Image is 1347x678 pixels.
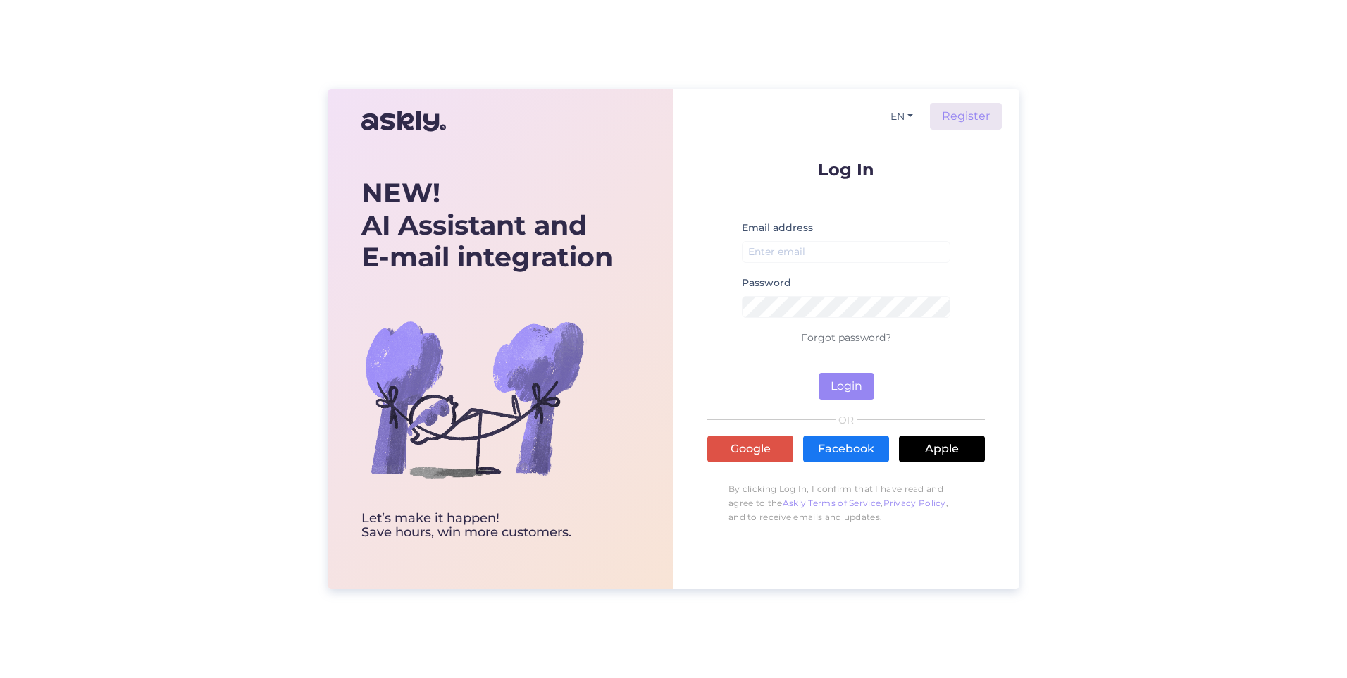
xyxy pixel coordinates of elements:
[783,498,881,508] a: Askly Terms of Service
[803,436,889,462] a: Facebook
[361,104,446,138] img: Askly
[742,276,791,290] label: Password
[899,436,985,462] a: Apple
[361,286,587,512] img: bg-askly
[707,161,985,178] p: Log In
[361,176,440,209] b: NEW!
[707,475,985,531] p: By clicking Log In, I confirm that I have read and agree to the , , and to receive emails and upd...
[883,498,946,508] a: Privacy Policy
[930,103,1002,130] a: Register
[742,221,813,235] label: Email address
[361,177,613,273] div: AI Assistant and E-mail integration
[707,436,793,462] a: Google
[819,373,874,400] button: Login
[836,415,857,425] span: OR
[361,512,613,540] div: Let’s make it happen! Save hours, win more customers.
[742,241,950,263] input: Enter email
[801,331,891,344] a: Forgot password?
[885,106,919,127] button: EN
